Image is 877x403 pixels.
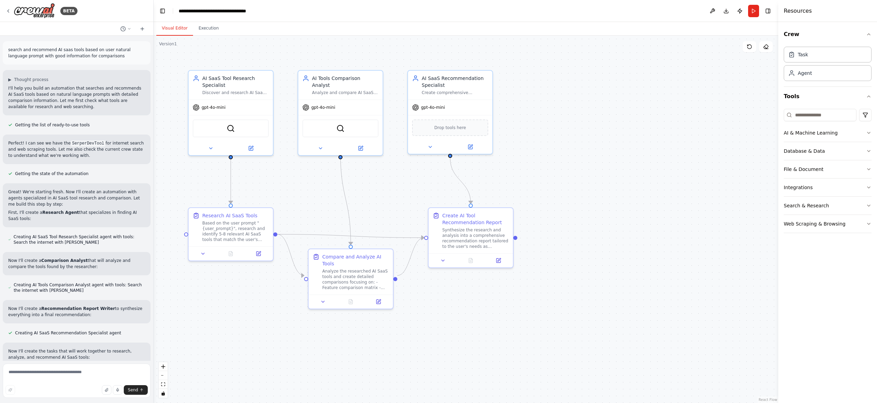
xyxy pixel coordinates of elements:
button: zoom in [159,362,168,371]
button: fit view [159,380,168,389]
div: File & Document [784,166,824,173]
button: Tools [784,87,872,106]
div: Integrations [784,184,813,191]
button: Click to speak your automation idea [113,385,122,395]
div: Synthesize the research and analysis into a comprehensive recommendation report tailored to the u... [442,227,509,249]
div: Research AI SaaS ToolsBased on the user prompt "{user_prompt}", research and identify 5-8 relevan... [188,207,274,261]
div: Research AI SaaS Tools [202,212,257,219]
button: zoom out [159,371,168,380]
p: Great! We're starting fresh. Now I'll create an automation with agents specialized in AI SaaS too... [8,189,145,207]
div: Create comprehensive recommendation reports that present AI SaaS tool options in a clear, actiona... [422,90,488,95]
code: SerperDevTool [71,140,106,147]
strong: Recommendation Report Writer [41,306,115,311]
button: Open in side panel [451,143,490,151]
g: Edge from 02dced52-13bc-4294-9a0c-b206e54c2be3 to 35f7b8c3-8b01-49d4-8d51-9885ddad796c [277,231,424,241]
button: No output available [216,250,245,258]
p: search and recommend AI saas tools based on user natural language prompt with good information fo... [8,47,145,59]
g: Edge from ba40421a-6b08-4d8e-b1da-e236c471b885 to 35f7b8c3-8b01-49d4-8d51-9885ddad796c [447,158,474,204]
div: Version 1 [159,41,177,47]
div: Task [798,51,808,58]
nav: breadcrumb [179,8,246,14]
span: Thought process [14,77,48,82]
span: Getting the list of ready-to-use tools [15,122,90,128]
button: Hide left sidebar [158,6,167,16]
button: Switch to previous chat [118,25,134,33]
div: AI Tools Comparison AnalystAnalyze and compare AI SaaS tools to provide detailed comparative insi... [298,70,383,156]
button: Upload files [102,385,111,395]
div: Compare and Analyze AI Tools [322,253,389,267]
button: File & Document [784,160,872,178]
button: Open in side panel [486,256,510,265]
button: Open in side panel [341,144,380,152]
img: SerperDevTool [336,124,345,133]
div: Compare and Analyze AI ToolsAnalyze the researched AI SaaS tools and create detailed comparisons ... [308,249,394,309]
span: Send [128,387,138,393]
div: AI SaaS Tool Research Specialist [202,75,269,89]
div: AI SaaS Recommendation SpecialistCreate comprehensive recommendation reports that present AI SaaS... [407,70,493,154]
h4: Resources [784,7,812,15]
div: Based on the user prompt "{user_prompt}", research and identify 5-8 relevant AI SaaS tools that m... [202,220,269,242]
div: Create AI Tool Recommendation Report [442,212,509,226]
div: Analyze and compare AI SaaS tools to provide detailed comparative insights, including strengths, ... [312,90,379,95]
button: Open in side panel [231,144,270,152]
div: Database & Data [784,148,825,154]
div: Tools [784,106,872,239]
button: ▶Thought process [8,77,48,82]
button: Open in side panel [247,250,270,258]
div: AI & Machine Learning [784,129,838,136]
button: Web Scraping & Browsing [784,215,872,233]
p: I'll help you build an automation that searches and recommends AI SaaS tools based on natural lan... [8,85,145,110]
button: AI & Machine Learning [784,124,872,142]
span: Creating AI SaaS Recommendation Specialist agent [15,330,121,336]
div: Web Scraping & Browsing [784,220,845,227]
strong: Comparison Analyst [41,258,88,263]
button: Visual Editor [156,21,193,36]
g: Edge from e0889e61-b4bc-470d-931c-96fa799d596b to 96f27c3f-a212-4961-b574-bb137b1776f5 [337,152,354,245]
div: BETA [60,7,77,15]
span: Drop tools here [434,124,466,131]
span: gpt-4o-mini [421,105,445,110]
div: Discover and research AI SaaS tools based on user requirements described in natural language prom... [202,90,269,95]
p: Perfect! I can see we have the for internet search and web scraping tools. Let me also check the ... [8,140,145,159]
span: Getting the state of the automation [15,171,88,176]
button: toggle interactivity [159,389,168,398]
button: Integrations [784,179,872,196]
g: Edge from 955deb09-8cc9-4489-b760-715718b25623 to 02dced52-13bc-4294-9a0c-b206e54c2be3 [227,159,234,204]
div: Create AI Tool Recommendation ReportSynthesize the research and analysis into a comprehensive rec... [428,207,514,268]
div: Agent [798,70,812,77]
button: Open in side panel [367,298,390,306]
button: Search & Research [784,197,872,215]
div: Crew [784,44,872,87]
g: Edge from 96f27c3f-a212-4961-b574-bb137b1776f5 to 35f7b8c3-8b01-49d4-8d51-9885ddad796c [397,234,424,279]
button: Database & Data [784,142,872,160]
div: AI Tools Comparison Analyst [312,75,379,89]
button: No output available [456,256,485,265]
img: SerperDevTool [227,124,235,133]
button: Execution [193,21,224,36]
div: Analyze the researched AI SaaS tools and create detailed comparisons focusing on: - Feature compa... [322,268,389,290]
p: Now I'll create a that will analyze and compare the tools found by the researcher: [8,257,145,270]
span: gpt-4o-mini [202,105,226,110]
button: No output available [336,298,365,306]
span: ▶ [8,77,11,82]
span: gpt-4o-mini [311,105,335,110]
div: React Flow controls [159,362,168,398]
span: Creating AI SaaS Tool Research Specialist agent with tools: Search the internet with [PERSON_NAME] [14,234,145,245]
button: Crew [784,25,872,44]
button: Send [124,385,148,395]
div: Search & Research [784,202,829,209]
p: First, I'll create a that specializes in finding AI SaaS tools: [8,209,145,222]
button: Improve this prompt [5,385,15,395]
strong: Research Agent [42,210,79,215]
button: Start a new chat [137,25,148,33]
button: Hide right sidebar [763,6,773,16]
div: AI SaaS Tool Research SpecialistDiscover and research AI SaaS tools based on user requirements de... [188,70,274,156]
span: Creating AI Tools Comparison Analyst agent with tools: Search the internet with [PERSON_NAME] [14,282,145,293]
a: React Flow attribution [759,398,777,402]
p: Now I'll create a to synthesize everything into a final recommendation: [8,306,145,318]
img: Logo [14,3,55,19]
g: Edge from 02dced52-13bc-4294-9a0c-b206e54c2be3 to 96f27c3f-a212-4961-b574-bb137b1776f5 [277,231,304,279]
p: Now I'll create the tasks that will work together to research, analyze, and recommend AI SaaS tools: [8,348,145,360]
div: AI SaaS Recommendation Specialist [422,75,488,89]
